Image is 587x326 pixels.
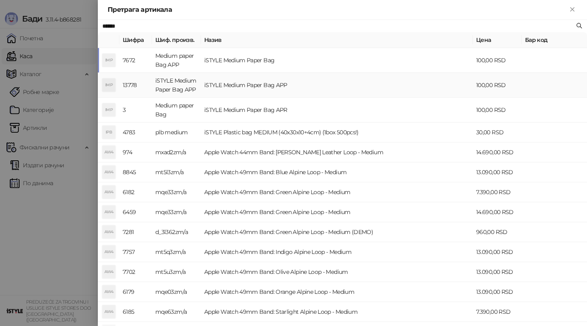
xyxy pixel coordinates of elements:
div: AW4 [102,146,115,159]
td: 7.390,00 RSD [473,302,522,322]
td: Apple Watch 49mm Band: Blue Alpine Loop - Medium [201,162,473,182]
div: IPB [102,126,115,139]
td: 6459 [119,202,152,222]
td: 100,00 RSD [473,48,522,73]
td: mqe03zm/a [152,282,201,302]
td: 14.690,00 RSD [473,142,522,162]
td: 6182 [119,182,152,202]
th: Шиф. произв. [152,32,201,48]
td: Apple Watch 49mm Band: Green Alpine Loop - Medium [201,202,473,222]
td: d_3l362zm/a [152,222,201,242]
td: 6185 [119,302,152,322]
td: 13.090,00 RSD [473,282,522,302]
td: 960,00 RSD [473,222,522,242]
td: 7672 [119,48,152,73]
td: mt5q3zm/a [152,242,201,262]
th: Бар код [522,32,587,48]
td: mxad2zm/a [152,142,201,162]
td: mt5u3zm/a [152,262,201,282]
td: 7281 [119,222,152,242]
th: Назив [201,32,473,48]
div: AW4 [102,186,115,199]
div: IMP [102,103,115,116]
th: Шифра [119,32,152,48]
td: 30,00 RSD [473,123,522,142]
td: iSTYLE Medium Paper Bag APR [201,98,473,123]
th: Цена [473,32,522,48]
div: Претрага артикала [108,5,567,15]
td: 7.390,00 RSD [473,182,522,202]
td: mqe33zm/a [152,182,201,202]
td: Apple Watch 49mm Band: Olive Alpine Loop - Medium [201,262,473,282]
td: mqe33zm/a [152,202,201,222]
td: plb medium [152,123,201,142]
div: IMP [102,79,115,92]
div: AW4 [102,166,115,179]
td: mqe63zm/a [152,302,201,322]
td: Medium paper Bag APP [152,48,201,73]
td: 974 [119,142,152,162]
td: 7702 [119,262,152,282]
td: 13.090,00 RSD [473,242,522,262]
td: 13.090,00 RSD [473,262,522,282]
td: 4783 [119,123,152,142]
div: AW4 [102,305,115,318]
td: mt5l3zm/a [152,162,201,182]
td: Apple Watch 49mm Band: Orange Alpine Loop - Medium [201,282,473,302]
div: IMP [102,54,115,67]
td: 14.690,00 RSD [473,202,522,222]
td: Medium paper Bag [152,98,201,123]
div: AW4 [102,285,115,298]
td: 3 [119,98,152,123]
td: 13778 [119,73,152,98]
td: 8845 [119,162,152,182]
div: AW4 [102,245,115,258]
button: Close [567,5,577,15]
td: 7757 [119,242,152,262]
div: AW4 [102,206,115,219]
td: Apple Watch 49mm Band: Green Alpine Loop - Medium [201,182,473,202]
td: iSTYLE Medium Paper Bag [201,48,473,73]
td: 100,00 RSD [473,98,522,123]
td: Apple Watch 49mm Band: Starlight Alpine Loop - Medium [201,302,473,322]
td: 100,00 RSD [473,73,522,98]
div: AW4 [102,225,115,238]
td: Apple Watch 49mm Band: Green Alpine Loop - Medium (DEMO) [201,222,473,242]
td: 6179 [119,282,152,302]
td: Apple Watch 44mm Band: [PERSON_NAME] Leather Loop - Medium [201,142,473,162]
td: 13.090,00 RSD [473,162,522,182]
td: Apple Watch 49mm Band: Indigo Alpine Loop - Medium [201,242,473,262]
td: iSTYLE Medium Paper Bag APP [201,73,473,98]
td: iSTYLE Plastic bag MEDIUM (40x30x10+4cm) (1box 500pcs!) [201,123,473,142]
td: iSTYLE Medium Paper Bag APP [152,73,201,98]
div: AW4 [102,265,115,278]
